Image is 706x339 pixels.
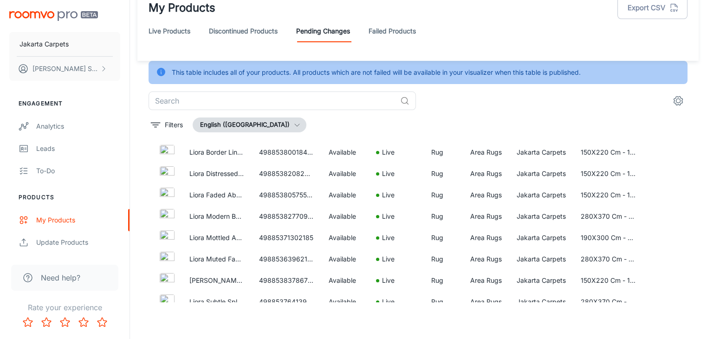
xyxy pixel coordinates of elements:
td: Area Rugs [463,184,509,206]
p: Liora Subtle Splatter Abstract Rug [189,297,244,307]
td: Jakarta Carpets [509,206,573,227]
td: Jakarta Carpets [509,270,573,291]
td: Jakarta Carpets [509,291,573,313]
td: Area Rugs [463,142,509,163]
td: Jakarta Carpets [509,248,573,270]
td: Rug [424,163,463,184]
div: This table includes all of your products. All products which are not failed will be available in ... [172,64,581,81]
td: 49885376413993 [252,291,321,313]
p: Live [382,147,395,157]
a: Failed Products [369,20,416,42]
td: Jakarta Carpets [509,163,573,184]
p: Liora Modern Bordered Rug [189,211,244,222]
td: Rug [424,206,463,227]
td: Rug [424,248,463,270]
td: Area Rugs [463,206,509,227]
td: Rug [424,142,463,163]
p: Live [382,275,395,286]
td: Available [321,184,369,206]
a: Live Products [149,20,190,42]
button: filter [149,117,185,132]
div: Analytics [36,121,120,131]
td: Area Rugs [463,270,509,291]
td: 49885382770985 [252,206,321,227]
p: Liora Mottled Abstract Rug [189,233,244,243]
p: Live [382,211,395,222]
button: [PERSON_NAME] Sentosa [9,57,120,81]
div: Update Products [36,237,120,248]
div: Leads [36,143,120,154]
td: Available [321,291,369,313]
p: Live [382,190,395,200]
div: To-do [36,166,120,176]
button: settings [669,91,687,110]
p: [PERSON_NAME] Sentosa [32,64,98,74]
td: 49885383786793 [252,270,321,291]
p: Live [382,233,395,243]
td: 280X370 Cm - 300X400 Cm [573,291,643,313]
td: 190X300 Cm - 200X300 Cm [573,227,643,248]
td: Jakarta Carpets [509,227,573,248]
td: 150X220 Cm - 160X230 Cm [573,163,643,184]
td: Available [321,227,369,248]
td: Area Rugs [463,248,509,270]
button: English ([GEOGRAPHIC_DATA]) [193,117,306,132]
td: 49885380018473 [252,142,321,163]
button: Rate 3 star [56,313,74,332]
img: Roomvo PRO Beta [9,11,98,21]
td: Area Rugs [463,227,509,248]
p: Jakarta Carpets [19,39,69,49]
input: Search [149,91,396,110]
div: My Products [36,215,120,225]
span: Need help? [41,272,80,283]
button: Rate 1 star [19,313,37,332]
td: Available [321,163,369,184]
td: Available [321,248,369,270]
td: 150X220 Cm - 160X230 Cm [573,142,643,163]
td: Rug [424,184,463,206]
p: Live [382,297,395,307]
p: Liora Border Lined Modern Rug [189,147,244,157]
td: 49885380575529 [252,184,321,206]
td: 49885363962153 [252,248,321,270]
td: 280X370 Cm - 300X400 Cm [573,248,643,270]
button: Jakarta Carpets [9,32,120,56]
p: Liora Muted Fade Abstract Rug [189,254,244,264]
p: Filters [165,120,183,130]
button: Rate 4 star [74,313,93,332]
td: Area Rugs [463,163,509,184]
button: Rate 2 star [37,313,56,332]
a: Discontinued Products [209,20,278,42]
td: Jakarta Carpets [509,184,573,206]
td: 49885371302185 [252,227,321,248]
td: Rug [424,270,463,291]
button: Rate 5 star [93,313,111,332]
p: Live [382,254,395,264]
td: Rug [424,291,463,313]
a: Pending Changes [296,20,350,42]
p: [PERSON_NAME] Abstract Rug [189,275,244,286]
td: Area Rugs [463,291,509,313]
p: Liora Faded Abstract Rug [189,190,244,200]
p: Rate your experience [7,302,122,313]
td: 49885382082857 [252,163,321,184]
td: Jakarta Carpets [509,142,573,163]
td: Available [321,142,369,163]
p: Liora Distressed Abstract Rug [189,169,244,179]
td: Rug [424,227,463,248]
td: Available [321,206,369,227]
p: Live [382,169,395,179]
td: 150X220 Cm - 160X230 Cm [573,270,643,291]
td: Available [321,270,369,291]
td: 280X370 Cm - 300X400 Cm [573,206,643,227]
td: 150X220 Cm - 160X230 Cm [573,184,643,206]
